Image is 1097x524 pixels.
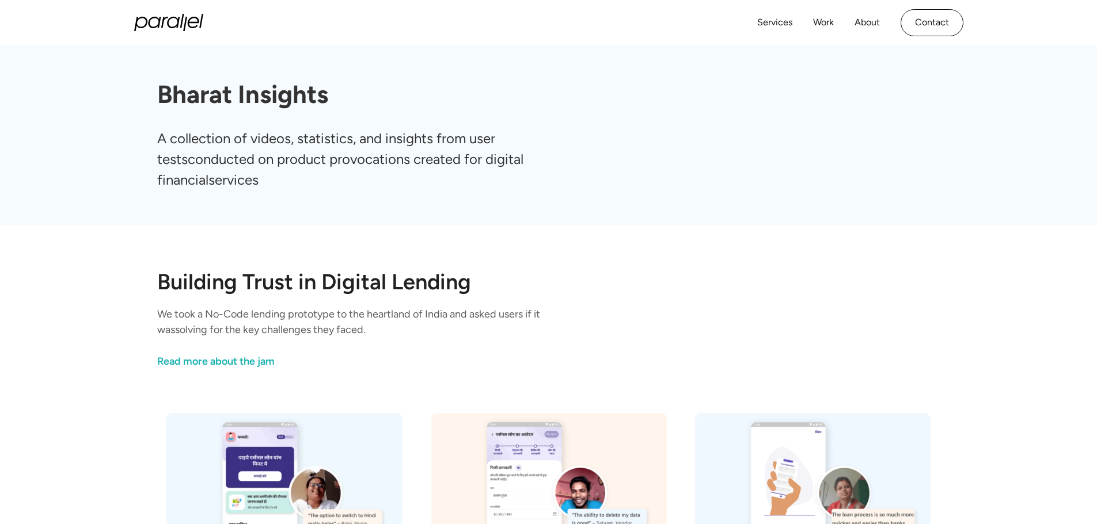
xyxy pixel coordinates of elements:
[157,307,588,338] p: We took a No-Code lending prototype to the heartland of India and asked users if it wassolving fo...
[855,14,880,31] a: About
[157,271,940,293] h2: Building Trust in Digital Lending
[757,14,792,31] a: Services
[901,9,963,36] a: Contact
[157,80,940,110] h1: Bharat Insights
[157,354,588,369] a: link
[813,14,834,31] a: Work
[157,128,568,190] p: A collection of videos, statistics, and insights from user testsconducted on product provocations...
[157,354,275,369] div: Read more about the jam
[134,14,203,31] a: home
